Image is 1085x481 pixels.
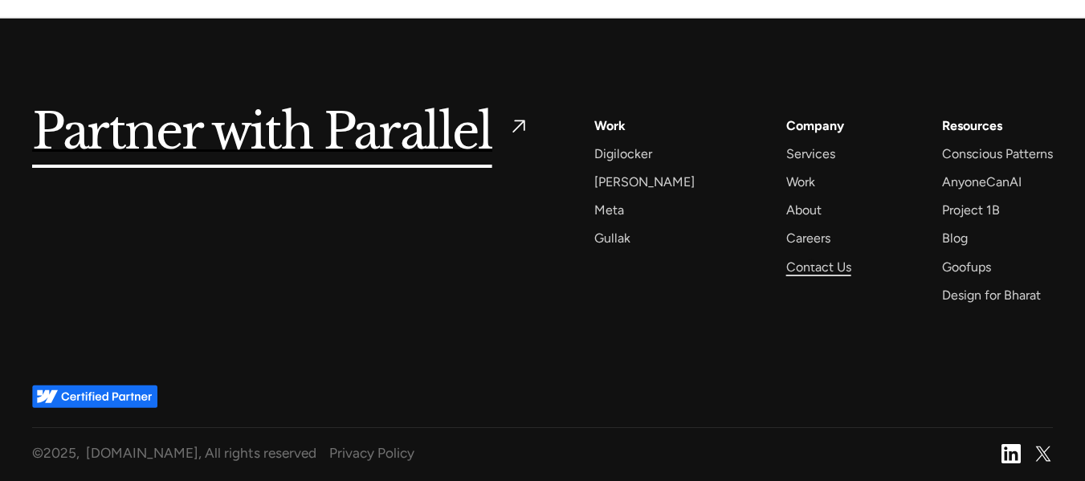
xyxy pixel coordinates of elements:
a: Project 1B [942,199,1000,221]
h5: Partner with Parallel [32,115,492,152]
a: Goofups [942,256,991,278]
a: Work [786,171,815,193]
a: Digilocker [594,143,652,165]
a: Services [786,143,835,165]
a: Work [594,115,626,137]
span: 2025 [43,445,76,461]
a: Partner with Parallel [32,115,530,152]
div: Resources [942,115,1002,137]
a: Contact Us [786,256,851,278]
div: © , [DOMAIN_NAME], All rights reserved [32,441,316,466]
a: AnyoneCanAI [942,171,1022,193]
a: Blog [942,227,968,249]
a: Privacy Policy [329,441,989,466]
a: Company [786,115,844,137]
a: Design for Bharat [942,284,1041,306]
a: Careers [786,227,830,249]
a: [PERSON_NAME] [594,171,695,193]
a: Gullak [594,227,630,249]
a: Meta [594,199,624,221]
a: Conscious Patterns [942,143,1053,165]
a: About [786,199,822,221]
